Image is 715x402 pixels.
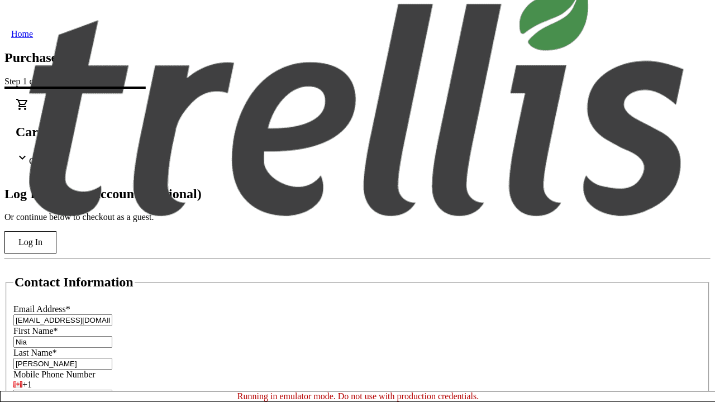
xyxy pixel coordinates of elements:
input: (506) 234-5678 [13,390,112,401]
label: Mobile Phone Number [13,370,96,379]
label: Email Address* [13,304,70,314]
button: Log In [4,231,56,253]
span: Log In [18,237,42,247]
label: First Name* [13,326,58,336]
label: Last Name* [13,348,57,357]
